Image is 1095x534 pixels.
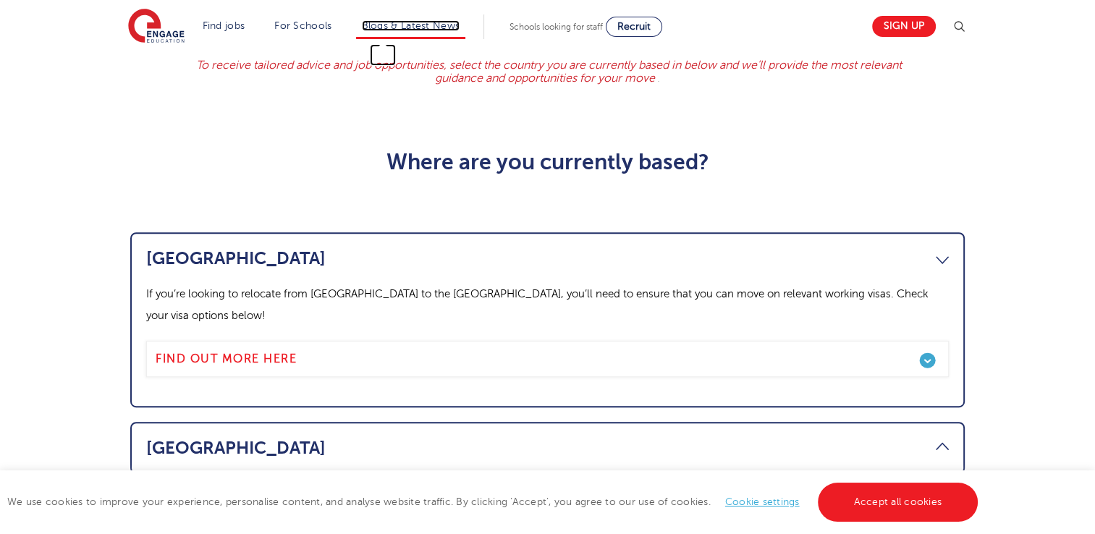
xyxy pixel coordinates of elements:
[617,21,651,32] span: Recruit
[203,20,245,31] a: Find jobs
[195,59,901,85] span: To receive tailored advice and job opportunities, select the country you are currently based in b...
[725,496,800,507] a: Cookie settings
[146,341,949,377] a: Find out more here
[362,20,460,31] a: Blogs & Latest News
[7,496,981,507] span: We use cookies to improve your experience, personalise content, and analyse website traffic. By c...
[657,72,660,85] span: .
[193,150,902,174] h2: Where are you currently based?
[510,22,603,32] span: Schools looking for staff
[146,438,949,458] a: [GEOGRAPHIC_DATA]
[274,20,331,31] a: For Schools
[872,16,936,37] a: Sign up
[146,248,949,268] a: [GEOGRAPHIC_DATA]
[128,9,185,45] img: Engage Education
[818,483,978,522] a: Accept all cookies
[156,352,297,365] b: Find out more here
[146,283,949,326] p: If you’re looking to relocate from [GEOGRAPHIC_DATA] to the [GEOGRAPHIC_DATA], you’ll need to ens...
[606,17,662,37] a: Recruit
